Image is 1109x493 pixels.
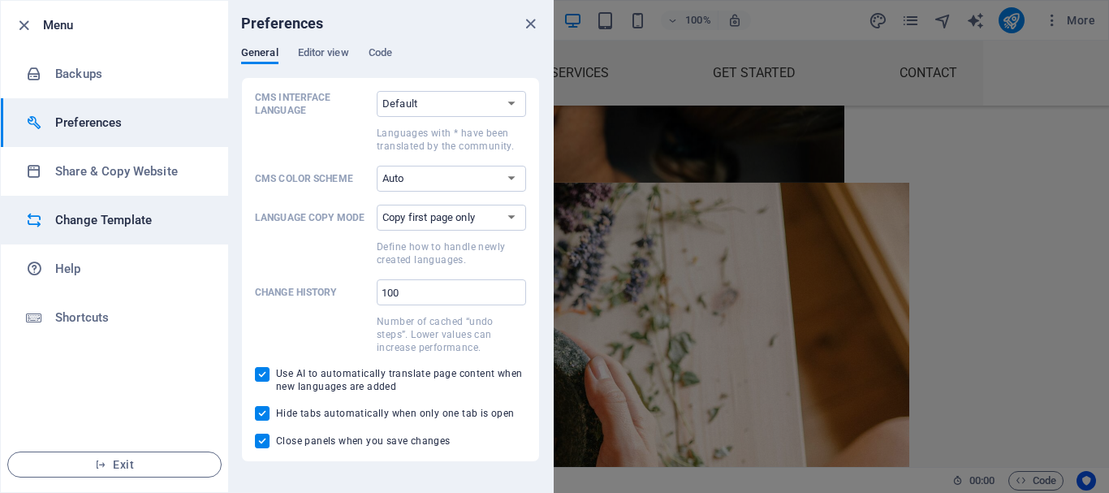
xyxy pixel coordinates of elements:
[55,210,205,230] h6: Change Template
[255,286,370,299] p: Change history
[37,69,58,73] button: 4
[7,452,222,478] button: Exit
[276,407,515,420] span: Hide tabs automatically when only one tab is open
[377,315,526,354] p: Number of cached “undo steps”. Lower values can increase performance.
[520,14,540,33] button: close
[241,46,540,77] div: Preferences
[276,367,526,393] span: Use AI to automatically translate page content when new languages are added
[276,435,451,448] span: Close panels when you save changes
[241,43,278,66] span: General
[21,458,208,471] span: Exit
[377,91,526,117] select: CMS Interface LanguageLanguages with * have been translated by the community.
[43,15,215,35] h6: Menu
[369,43,392,66] span: Code
[55,259,205,279] h6: Help
[55,308,205,327] h6: Shortcuts
[241,14,324,33] h6: Preferences
[377,205,526,231] select: Language Copy ModeDefine how to handle newly created languages.
[255,172,370,185] p: CMS Color Scheme
[255,211,370,224] p: Language Copy Mode
[55,162,205,181] h6: Share & Copy Website
[377,240,526,266] p: Define how to handle newly created languages.
[377,127,526,153] p: Languages with * have been translated by the community.
[1,244,228,293] a: Help
[377,166,526,192] select: CMS Color Scheme
[298,43,349,66] span: Editor view
[55,113,205,132] h6: Preferences
[55,64,205,84] h6: Backups
[377,279,526,305] input: Change historyNumber of cached “undo steps”. Lower values can increase performance.
[255,91,370,117] p: CMS Interface Language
